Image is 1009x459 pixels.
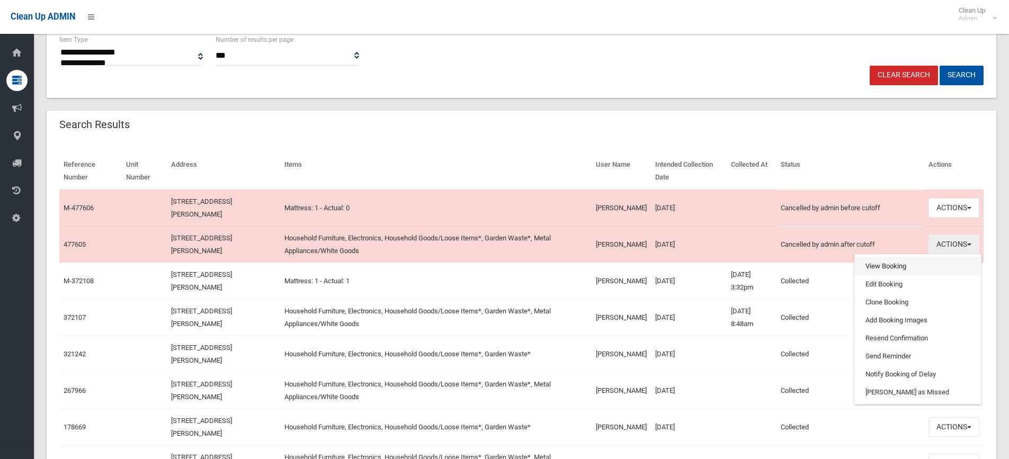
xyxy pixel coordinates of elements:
header: Search Results [47,114,142,135]
th: Collected At [727,153,776,190]
a: [STREET_ADDRESS][PERSON_NAME] [171,344,232,364]
td: [DATE] 3:32pm [727,263,776,299]
a: Add Booking Images [855,311,981,329]
a: [STREET_ADDRESS][PERSON_NAME] [171,417,232,437]
span: Clean Up [953,6,996,22]
td: Mattress: 1 - Actual: 0 [280,190,592,227]
button: Actions [928,198,979,218]
td: Cancelled by admin before cutoff [776,190,924,227]
td: [DATE] [651,299,727,336]
td: [PERSON_NAME] [592,372,651,409]
td: Household Furniture, Electronics, Household Goods/Loose Items*, Garden Waste*, Metal Appliances/W... [280,299,592,336]
td: Collected [776,409,924,445]
label: Item Type [59,34,87,46]
th: Items [280,153,592,190]
a: 372107 [64,313,86,321]
th: Address [167,153,280,190]
td: [DATE] [651,409,727,445]
a: [PERSON_NAME] as Missed [855,383,981,401]
small: Admin [959,14,985,22]
a: M-372108 [64,277,94,285]
span: Clean Up ADMIN [11,12,75,22]
a: [STREET_ADDRESS][PERSON_NAME] [171,380,232,401]
td: [PERSON_NAME] [592,409,651,445]
th: Actions [924,153,984,190]
td: [DATE] [651,190,727,227]
a: [STREET_ADDRESS][PERSON_NAME] [171,307,232,328]
td: [DATE] [651,336,727,372]
td: [DATE] [651,263,727,299]
a: 477605 [64,240,86,248]
button: Actions [928,235,979,254]
td: Collected [776,263,924,299]
a: Edit Booking [855,275,981,293]
td: Mattress: 1 - Actual: 1 [280,263,592,299]
a: [STREET_ADDRESS][PERSON_NAME] [171,271,232,291]
td: [PERSON_NAME] [592,299,651,336]
td: Collected [776,372,924,409]
td: [DATE] 8:48am [727,299,776,336]
th: User Name [592,153,651,190]
td: Cancelled by admin after cutoff [776,226,924,263]
a: Notify Booking of Delay [855,365,981,383]
td: Household Furniture, Electronics, Household Goods/Loose Items*, Garden Waste*, Metal Appliances/W... [280,372,592,409]
a: M-477606 [64,204,94,212]
a: Clear Search [870,66,938,85]
a: View Booking [855,257,981,275]
a: [STREET_ADDRESS][PERSON_NAME] [171,234,232,255]
td: Collected [776,336,924,372]
a: 267966 [64,386,86,394]
th: Reference Number [59,153,122,190]
td: Household Furniture, Electronics, Household Goods/Loose Items*, Garden Waste*, Metal Appliances/W... [280,226,592,263]
td: [PERSON_NAME] [592,336,651,372]
td: [DATE] [651,372,727,409]
button: Actions [928,417,979,437]
td: Household Furniture, Electronics, Household Goods/Loose Items*, Garden Waste* [280,409,592,445]
label: Number of results per page [216,34,293,46]
td: [PERSON_NAME] [592,263,651,299]
a: 321242 [64,350,86,358]
a: Resend Confirmation [855,329,981,347]
th: Status [776,153,924,190]
a: 178669 [64,423,86,431]
td: [PERSON_NAME] [592,190,651,227]
a: Clone Booking [855,293,981,311]
button: Search [940,66,984,85]
th: Intended Collection Date [651,153,727,190]
td: Household Furniture, Electronics, Household Goods/Loose Items*, Garden Waste* [280,336,592,372]
td: [PERSON_NAME] [592,226,651,263]
a: Send Reminder [855,347,981,365]
a: [STREET_ADDRESS][PERSON_NAME] [171,197,232,218]
th: Unit Number [122,153,166,190]
td: [DATE] [651,226,727,263]
td: Collected [776,299,924,336]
